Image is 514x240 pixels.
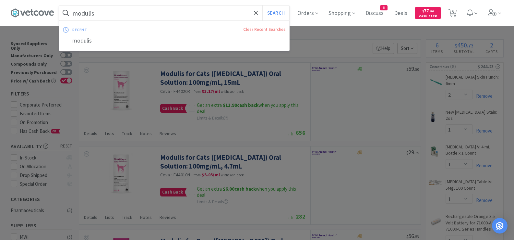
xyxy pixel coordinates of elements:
div: Open Intercom Messenger [492,218,508,234]
a: $77.80Cash Back [415,4,441,22]
span: Cash Back [419,15,437,19]
a: 6 [446,11,459,17]
div: recent [72,25,165,35]
a: Clear Recent Searches [243,27,285,32]
a: Deals [391,10,410,16]
input: Search by item, sku, manufacturer, ingredient, size... [59,6,289,20]
span: $ [422,9,424,13]
div: modulis [59,35,289,47]
span: . 80 [429,9,434,13]
a: Discuss8 [363,10,386,16]
span: 8 [380,6,387,10]
span: 77 [422,7,434,14]
button: Search [262,6,289,20]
